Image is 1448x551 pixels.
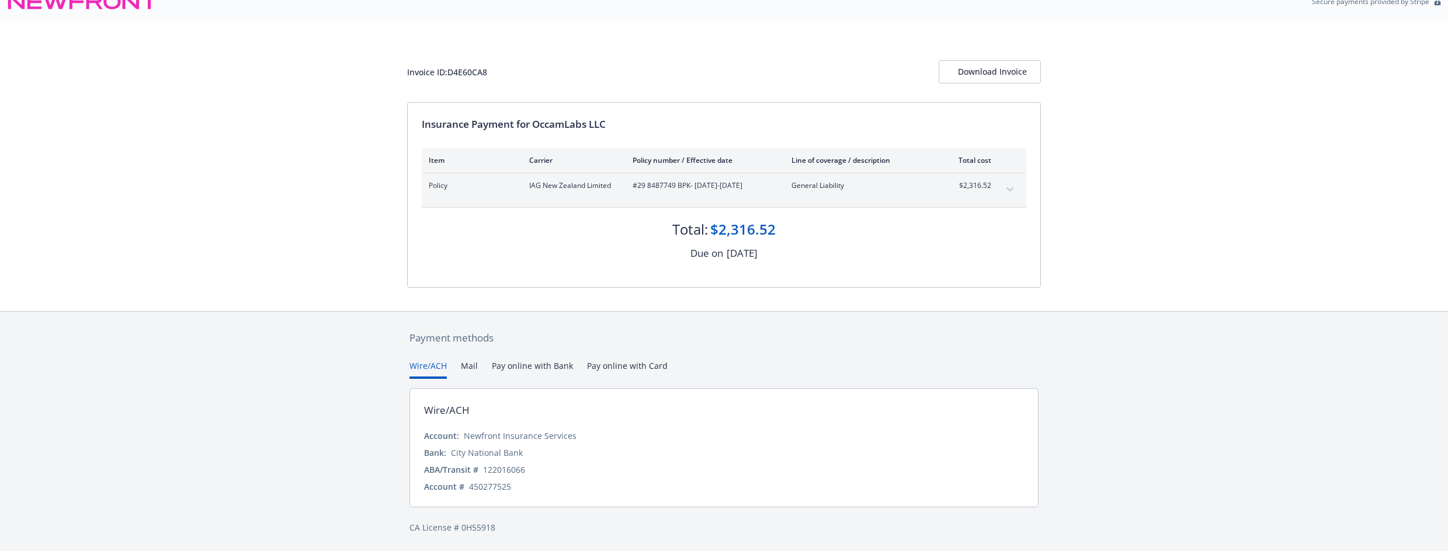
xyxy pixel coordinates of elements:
[422,173,1026,207] div: PolicyIAG New Zealand Limited#29 8487749 BPK- [DATE]-[DATE]General Liability$2,316.52expand content
[424,480,464,493] div: Account #
[424,430,459,442] div: Account:
[587,360,668,379] button: Pay online with Card
[451,447,523,459] div: City National Bank
[939,60,1041,83] button: Download Invoice
[461,360,478,379] button: Mail
[407,66,487,78] div: Invoice ID: D4E60CA8
[529,180,614,191] span: IAG New Zealand Limited
[464,430,577,442] div: Newfront Insurance Services
[690,246,723,261] div: Due on
[633,155,773,165] div: Policy number / Effective date
[1001,180,1019,199] button: expand content
[422,117,1026,132] div: Insurance Payment for OccamLabs LLC
[409,330,1039,346] div: Payment methods
[429,180,511,191] span: Policy
[492,360,573,379] button: Pay online with Bank
[424,447,446,459] div: Bank:
[791,180,929,191] span: General Liability
[727,246,758,261] div: [DATE]
[409,360,447,379] button: Wire/ACH
[710,219,776,239] div: $2,316.52
[947,180,991,191] span: $2,316.52
[409,521,1039,533] div: CA License # 0H55918
[424,463,478,476] div: ABA/Transit #
[958,61,1022,83] div: Download Invoice
[633,180,773,191] span: #29 8487749 BPK - [DATE]-[DATE]
[483,463,525,476] div: 122016066
[529,155,614,165] div: Carrier
[672,219,708,239] div: Total:
[791,155,929,165] div: Line of coverage / description
[424,403,470,418] div: Wire/ACH
[429,155,511,165] div: Item
[469,480,511,493] div: 450277525
[947,155,991,165] div: Total cost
